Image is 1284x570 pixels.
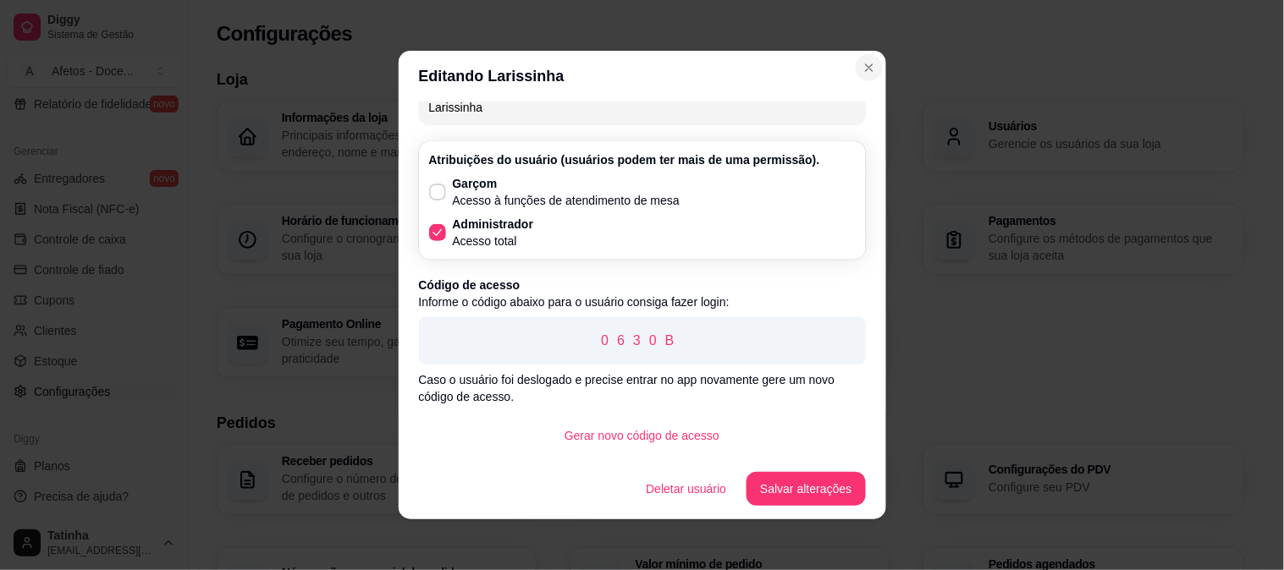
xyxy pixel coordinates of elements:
[433,331,852,351] p: 0630B
[453,175,681,192] p: Garçom
[419,371,866,405] p: Caso o usuário foi deslogado e precise entrar no app novamente gere um novo código de acesso.
[453,192,681,209] p: Acesso à funções de atendimento de mesa
[856,54,883,81] button: Close
[429,151,856,168] p: Atribuições do usuário (usuários podem ter mais de uma permissão).
[453,233,534,249] p: Acesso total
[453,216,534,233] p: Administrador
[419,277,866,293] p: Código de acesso
[632,472,740,506] button: Deletar usuário
[419,293,866,310] p: Informe o código abaixo para o usuário consiga fazer login:
[551,419,733,452] button: Gerar novo código de acesso
[747,472,865,506] button: Salvar alterações
[399,51,886,101] header: Editando Larissinha
[429,99,856,116] input: Nome do usurário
